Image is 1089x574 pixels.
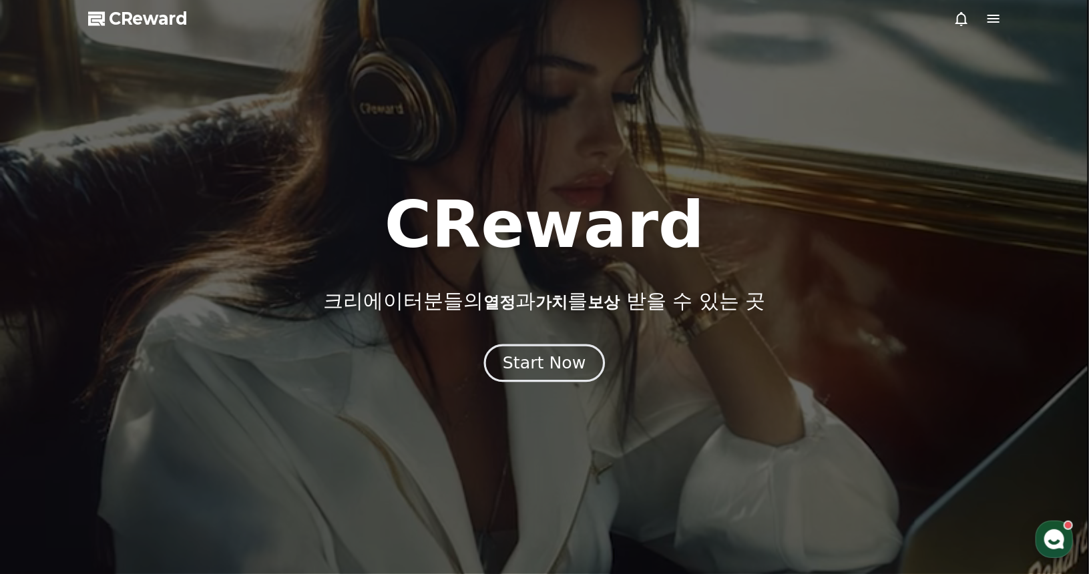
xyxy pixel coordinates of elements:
[172,423,256,457] a: 설정
[588,293,620,312] span: 보상
[4,423,88,457] a: 홈
[88,423,172,457] a: 대화
[385,193,704,257] h1: CReward
[487,358,602,371] a: Start Now
[483,293,515,312] span: 열정
[206,443,222,454] span: 설정
[535,293,568,312] span: 가치
[323,289,765,313] p: 크리에이터분들의 과 를 받을 수 있는 곳
[42,443,50,454] span: 홈
[503,352,586,374] div: Start Now
[88,8,188,29] a: CReward
[122,444,138,455] span: 대화
[110,8,188,29] span: CReward
[484,344,605,382] button: Start Now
